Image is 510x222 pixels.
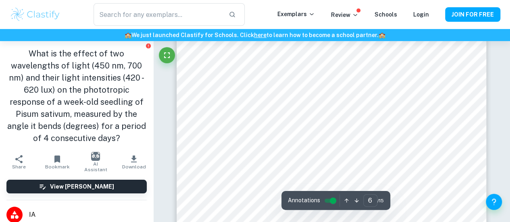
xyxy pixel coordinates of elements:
[81,161,110,172] span: AI Assistant
[94,3,223,26] input: Search for any exemplars...
[12,164,26,170] span: Share
[146,43,152,49] button: Report issue
[122,164,146,170] span: Download
[413,11,429,18] a: Login
[331,10,358,19] p: Review
[159,47,175,63] button: Fullscreen
[445,7,500,22] button: JOIN FOR FREE
[91,152,100,161] img: AI Assistant
[50,182,114,191] h6: View [PERSON_NAME]
[115,151,153,173] button: Download
[29,210,147,220] span: IA
[38,151,77,173] button: Bookmark
[486,194,502,210] button: Help and Feedback
[288,196,320,205] span: Annotations
[377,197,384,204] span: / 15
[277,10,315,19] p: Exemplars
[2,31,508,39] h6: We just launched Clastify for Schools. Click to learn how to become a school partner.
[125,32,131,38] span: 🏫
[379,32,385,38] span: 🏫
[6,48,147,144] h1: What is the effect of two wavelengths of light (450 nm, 700 nm) and their light intensities (420 ...
[77,151,115,173] button: AI Assistant
[6,180,147,193] button: View [PERSON_NAME]
[45,164,70,170] span: Bookmark
[254,32,266,38] a: here
[375,11,397,18] a: Schools
[10,6,61,23] img: Clastify logo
